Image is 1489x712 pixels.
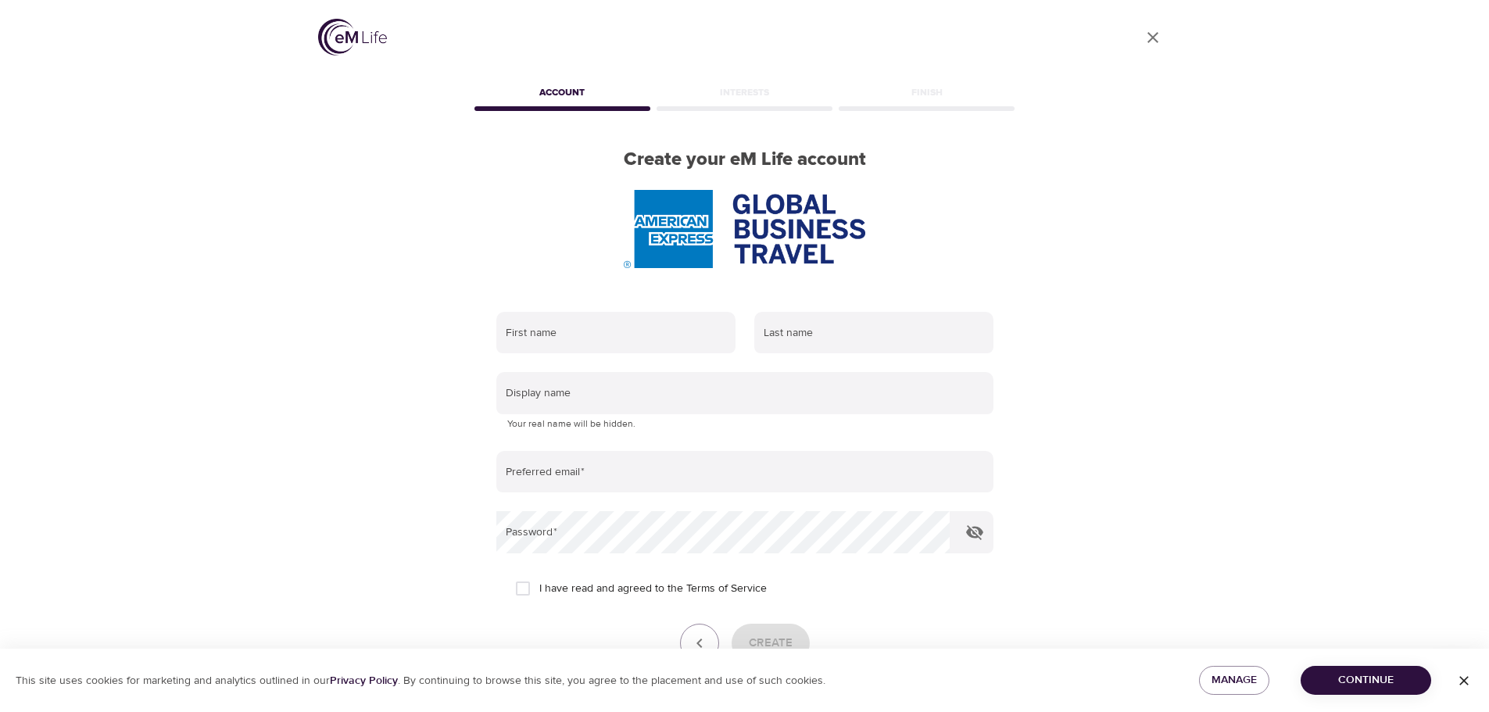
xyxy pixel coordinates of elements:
[1199,666,1269,695] button: Manage
[1301,666,1431,695] button: Continue
[624,190,864,268] img: AmEx%20GBT%20logo.png
[1212,671,1257,690] span: Manage
[1313,671,1419,690] span: Continue
[318,19,387,55] img: logo
[686,581,767,597] a: Terms of Service
[471,148,1018,171] h2: Create your eM Life account
[507,417,983,432] p: Your real name will be hidden.
[539,581,767,597] span: I have read and agreed to the
[1134,19,1172,56] a: close
[330,674,398,688] a: Privacy Policy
